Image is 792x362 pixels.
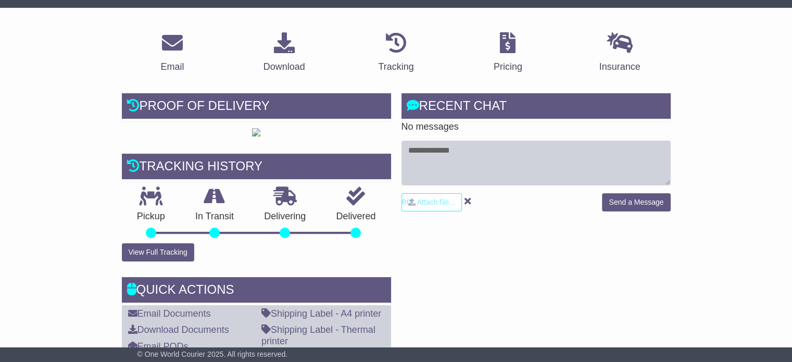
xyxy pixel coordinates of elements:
button: Send a Message [602,193,670,211]
p: Delivering [249,211,321,222]
img: GetPodImage [252,128,260,136]
a: Email Documents [128,308,211,319]
p: No messages [401,121,671,133]
div: Quick Actions [122,277,391,305]
a: Tracking [371,29,420,78]
a: Pricing [487,29,529,78]
a: Insurance [593,29,647,78]
a: Email [154,29,191,78]
div: Tracking [378,60,413,74]
div: Proof of Delivery [122,93,391,121]
span: © One World Courier 2025. All rights reserved. [137,350,288,358]
p: Pickup [122,211,180,222]
button: View Full Tracking [122,243,194,261]
div: Tracking history [122,154,391,182]
p: In Transit [180,211,249,222]
div: RECENT CHAT [401,93,671,121]
a: Download Documents [128,324,229,335]
div: Insurance [599,60,640,74]
a: Shipping Label - A4 printer [261,308,381,319]
div: Pricing [494,60,522,74]
div: Email [160,60,184,74]
a: Shipping Label - Thermal printer [261,324,375,346]
a: Email PODs [128,341,188,352]
a: Download [257,29,312,78]
div: Download [263,60,305,74]
p: Delivered [321,211,391,222]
